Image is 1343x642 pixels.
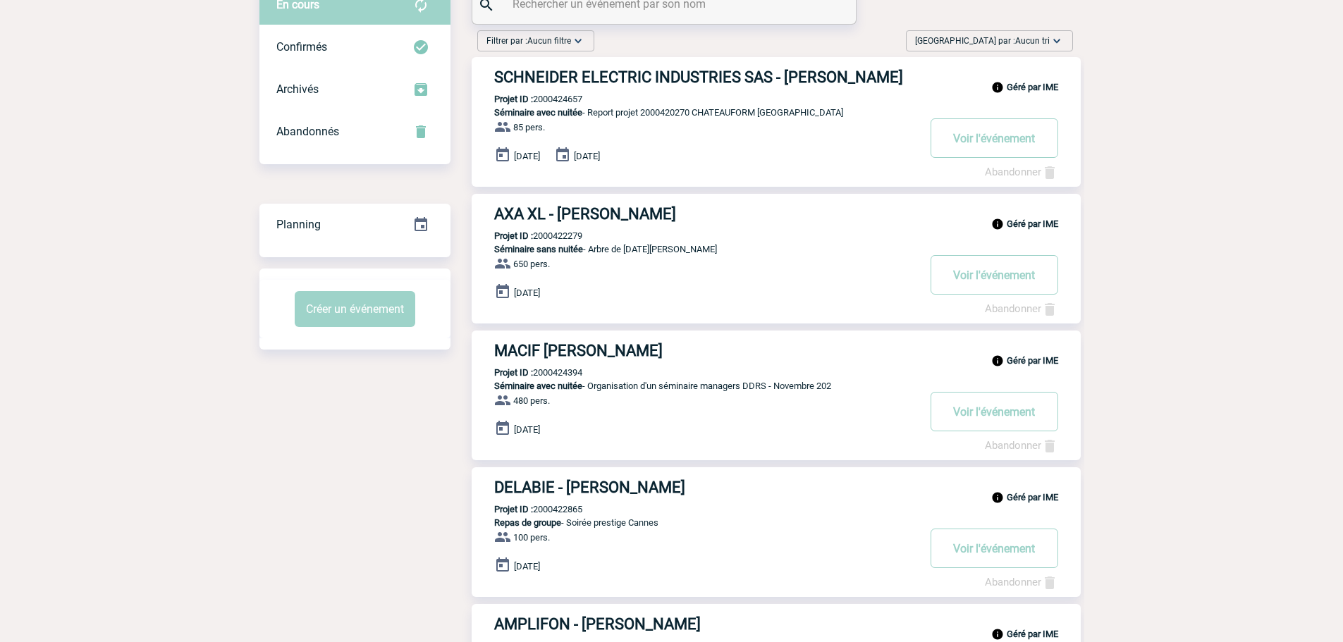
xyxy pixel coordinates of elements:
b: Projet ID : [494,94,533,104]
a: Abandonner [985,439,1058,452]
b: Géré par IME [1007,629,1058,639]
img: info_black_24dp.svg [991,491,1004,504]
h3: SCHNEIDER ELECTRIC INDUSTRIES SAS - [PERSON_NAME] [494,68,917,86]
span: Filtrer par : [486,34,571,48]
span: [DATE] [514,151,540,161]
p: - Soirée prestige Cannes [472,517,917,528]
b: Géré par IME [1007,492,1058,502]
span: Séminaire avec nuitée [494,381,582,391]
span: Archivés [276,82,319,96]
span: 650 pers. [513,259,550,269]
button: Voir l'événement [931,118,1058,158]
span: [GEOGRAPHIC_DATA] par : [915,34,1050,48]
p: 2000424657 [472,94,582,104]
b: Géré par IME [1007,355,1058,366]
div: Retrouvez ici tous vos événements organisés par date et état d'avancement [259,204,450,246]
a: DELABIE - [PERSON_NAME] [472,479,1081,496]
div: Retrouvez ici tous vos événements annulés [259,111,450,153]
b: Projet ID : [494,367,533,378]
b: Projet ID : [494,504,533,514]
img: baseline_expand_more_white_24dp-b.png [571,34,585,48]
b: Géré par IME [1007,218,1058,229]
button: Voir l'événement [931,529,1058,568]
p: - Report projet 2000420270 CHATEAUFORM [GEOGRAPHIC_DATA] [472,107,917,118]
h3: MACIF [PERSON_NAME] [494,342,917,359]
button: Voir l'événement [931,392,1058,431]
span: Planning [276,218,321,231]
b: Géré par IME [1007,82,1058,92]
span: [DATE] [514,288,540,298]
h3: AMPLIFON - [PERSON_NAME] [494,615,917,633]
button: Créer un événement [295,291,415,327]
p: 2000422279 [472,230,582,241]
span: 480 pers. [513,395,550,406]
img: info_black_24dp.svg [991,81,1004,94]
a: MACIF [PERSON_NAME] [472,342,1081,359]
span: Séminaire avec nuitée [494,107,582,118]
a: AXA XL - [PERSON_NAME] [472,205,1081,223]
b: Projet ID : [494,230,533,241]
p: - Organisation d'un séminaire managers DDRS - Novembre 202 [472,381,917,391]
p: 2000424394 [472,367,582,378]
a: Abandonner [985,166,1058,178]
img: info_black_24dp.svg [991,628,1004,641]
img: info_black_24dp.svg [991,354,1004,367]
span: 100 pers. [513,532,550,543]
span: [DATE] [514,424,540,435]
a: Abandonner [985,576,1058,588]
div: Retrouvez ici tous les événements que vous avez décidé d'archiver [259,68,450,111]
p: - Arbre de [DATE][PERSON_NAME] [472,244,917,254]
h3: DELABIE - [PERSON_NAME] [494,479,917,496]
span: [DATE] [514,561,540,572]
button: Voir l'événement [931,255,1058,295]
p: 2000422865 [472,504,582,514]
span: 85 pers. [513,122,545,132]
img: info_black_24dp.svg [991,218,1004,230]
a: Planning [259,203,450,245]
span: Repas de groupe [494,517,561,528]
span: Séminaire sans nuitée [494,244,583,254]
span: Aucun tri [1015,36,1050,46]
a: Abandonner [985,302,1058,315]
span: Abandonnés [276,125,339,138]
a: AMPLIFON - [PERSON_NAME] [472,615,1081,633]
img: baseline_expand_more_white_24dp-b.png [1050,34,1064,48]
a: SCHNEIDER ELECTRIC INDUSTRIES SAS - [PERSON_NAME] [472,68,1081,86]
span: Confirmés [276,40,327,54]
h3: AXA XL - [PERSON_NAME] [494,205,917,223]
span: Aucun filtre [527,36,571,46]
span: [DATE] [574,151,600,161]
